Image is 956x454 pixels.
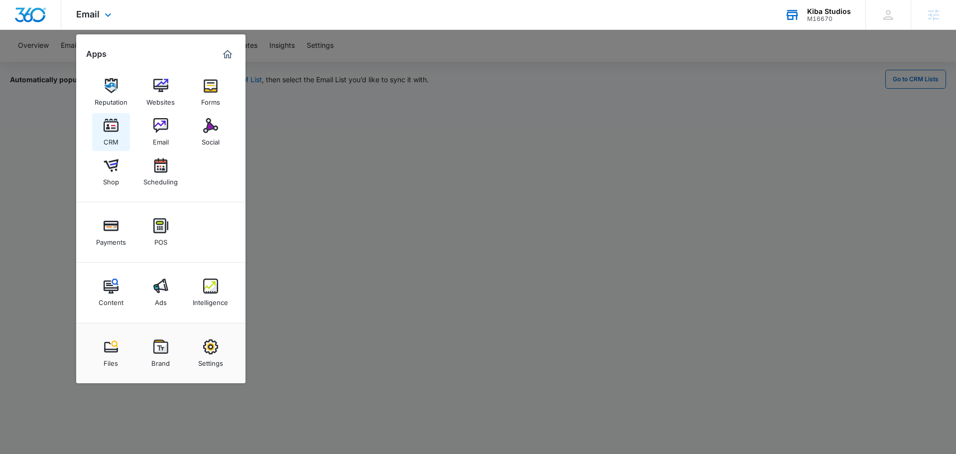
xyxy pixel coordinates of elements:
div: account id [807,15,851,22]
a: Marketing 360® Dashboard [220,46,236,62]
div: Ads [155,294,167,306]
div: Shop [103,173,119,186]
a: Shop [92,153,130,191]
div: Websites [146,93,175,106]
div: account name [807,7,851,15]
a: Reputation [92,73,130,111]
div: POS [154,233,167,246]
a: Brand [142,334,180,372]
div: Forms [201,93,220,106]
span: Email [76,9,100,19]
div: Intelligence [193,294,228,306]
a: Settings [192,334,230,372]
a: Payments [92,213,130,251]
a: POS [142,213,180,251]
a: CRM [92,113,130,151]
div: Files [104,354,118,367]
a: Ads [142,274,180,311]
div: Content [99,294,123,306]
a: Forms [192,73,230,111]
a: Email [142,113,180,151]
div: CRM [104,133,119,146]
a: Websites [142,73,180,111]
a: Content [92,274,130,311]
div: Payments [96,233,126,246]
a: Scheduling [142,153,180,191]
div: Settings [198,354,223,367]
div: Email [153,133,169,146]
div: Reputation [95,93,127,106]
a: Files [92,334,130,372]
h2: Apps [86,49,107,59]
a: Social [192,113,230,151]
div: Brand [151,354,170,367]
div: Scheduling [143,173,178,186]
div: Social [202,133,220,146]
a: Intelligence [192,274,230,311]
